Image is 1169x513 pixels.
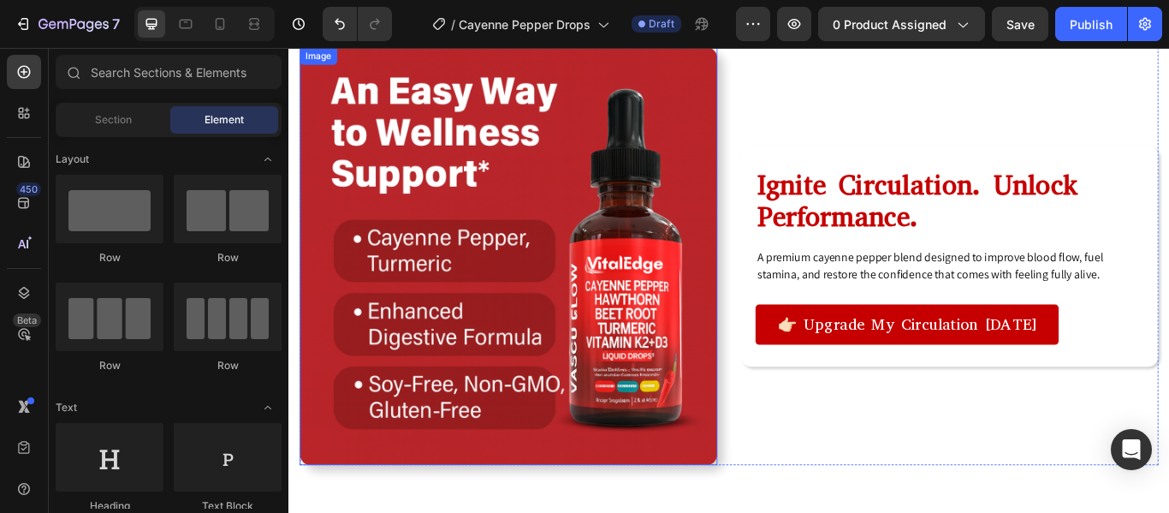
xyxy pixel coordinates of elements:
[16,2,53,17] div: Image
[7,7,128,41] button: 7
[13,313,41,327] div: Beta
[992,7,1048,41] button: Save
[649,16,674,32] span: Draft
[459,15,590,33] span: Cayenne Pepper Drops
[544,140,997,219] h2: Ignite Circulation. Unlock Performance.
[56,152,89,167] span: Layout
[254,394,282,421] span: Toggle open
[323,7,392,41] div: Undo/Redo
[1070,15,1113,33] div: Publish
[546,234,995,275] p: A premium cayenne pepper blend designed to improve blood flow, fuel stamina, and restore the conf...
[95,112,132,128] span: Section
[205,112,244,128] span: Element
[56,55,282,89] input: Search Sections & Elements
[174,358,282,373] div: Row
[451,15,455,33] span: /
[1111,429,1152,470] div: Open Intercom Messenger
[1055,7,1127,41] button: Publish
[16,182,41,196] div: 450
[544,299,898,347] a: 👉🏻 Upgrade My Circulation [DATE]
[56,358,163,373] div: Row
[1006,17,1035,32] span: Save
[56,250,163,265] div: Row
[570,309,872,337] p: 👉🏻 Upgrade My Circulation [DATE]
[254,146,282,173] span: Toggle open
[174,250,282,265] div: Row
[818,7,985,41] button: 0 product assigned
[56,400,77,415] span: Text
[112,14,120,34] p: 7
[288,48,1169,513] iframe: Design area
[833,15,946,33] span: 0 product assigned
